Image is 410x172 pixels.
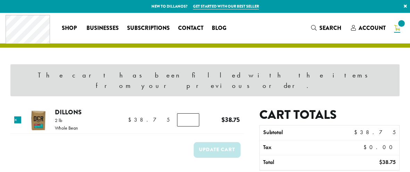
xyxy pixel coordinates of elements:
bdi: 0.00 [363,144,396,151]
input: Product quantity [177,113,199,126]
a: Get started with our best seller [193,3,259,9]
span: Blog [212,24,226,33]
div: The cart has been filled with the items from your previous order. [10,64,400,96]
bdi: 38.75 [379,158,396,166]
span: Subscriptions [127,24,170,33]
span: $ [221,115,225,124]
bdi: 38.75 [221,115,240,124]
span: $ [354,129,360,136]
h2: Cart totals [259,107,400,122]
th: Total [260,155,343,170]
a: Shop [58,23,82,34]
span: Contact [178,24,203,33]
span: $ [379,158,382,166]
img: Dillons [27,109,49,132]
p: Whole Bean [55,125,78,130]
bdi: 38.75 [128,116,170,123]
span: Account [359,24,386,32]
a: Dillons [55,107,82,117]
span: Shop [62,24,77,33]
span: Search [319,24,341,32]
th: Subtotal [260,125,343,140]
span: $ [128,116,134,123]
span: $ [363,144,369,151]
p: 2 lb [55,118,78,123]
a: Search [307,22,347,34]
bdi: 38.75 [354,129,396,136]
th: Tax [260,140,358,155]
a: Remove this item [14,116,21,123]
span: Businesses [86,24,119,33]
button: Update cart [194,142,241,158]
